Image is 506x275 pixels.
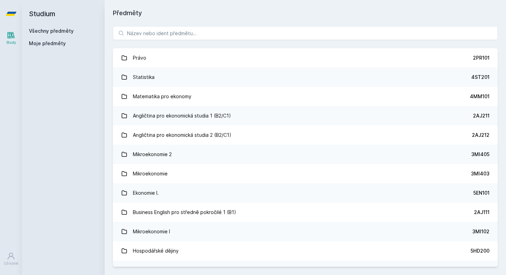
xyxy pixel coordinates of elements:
div: Study [6,40,16,45]
h1: Předměty [113,8,498,18]
div: 2AJ111 [474,209,489,216]
div: Mikroekonomie I [133,225,170,238]
span: Moje předměty [29,40,66,47]
div: 5HD200 [471,247,489,254]
a: Všechny předměty [29,28,74,34]
a: Hospodářské dějiny 5HD200 [113,241,498,261]
a: Právo 2PR101 [113,48,498,68]
input: Název nebo ident předmětu… [113,26,498,40]
a: Mikroekonomie I 3MI102 [113,222,498,241]
div: Právo [133,51,146,65]
div: 4ST201 [471,74,489,81]
div: 2AJ212 [472,132,489,139]
div: 3MI403 [471,170,489,177]
div: 3MI102 [472,228,489,235]
a: Study [1,28,21,49]
a: Angličtina pro ekonomická studia 2 (B2/C1) 2AJ212 [113,125,498,145]
div: Mikroekonomie 2 [133,147,172,161]
div: Ekonomie I. [133,186,159,200]
div: 3MI405 [471,151,489,158]
div: Statistika [133,70,155,84]
a: Statistika 4ST201 [113,68,498,87]
div: Business English pro středně pokročilé 1 (B1) [133,205,236,219]
a: Mikroekonomie 3MI403 [113,164,498,183]
div: Hospodářské dějiny [133,244,179,258]
div: 5EN101 [473,190,489,196]
a: Matematika pro ekonomy 4MM101 [113,87,498,106]
a: Angličtina pro ekonomická studia 1 (B2/C1) 2AJ211 [113,106,498,125]
div: Uživatel [4,261,18,266]
a: Ekonomie I. 5EN101 [113,183,498,203]
div: 2AJ211 [473,112,489,119]
a: Business English pro středně pokročilé 1 (B1) 2AJ111 [113,203,498,222]
a: Mikroekonomie 2 3MI405 [113,145,498,164]
div: Mikroekonomie [133,167,168,181]
div: Angličtina pro ekonomická studia 1 (B2/C1) [133,109,231,123]
div: Angličtina pro ekonomická studia 2 (B2/C1) [133,128,231,142]
div: 2PR101 [473,54,489,61]
div: 4MM101 [470,93,489,100]
div: Matematika pro ekonomy [133,90,191,103]
a: Uživatel [1,248,21,269]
